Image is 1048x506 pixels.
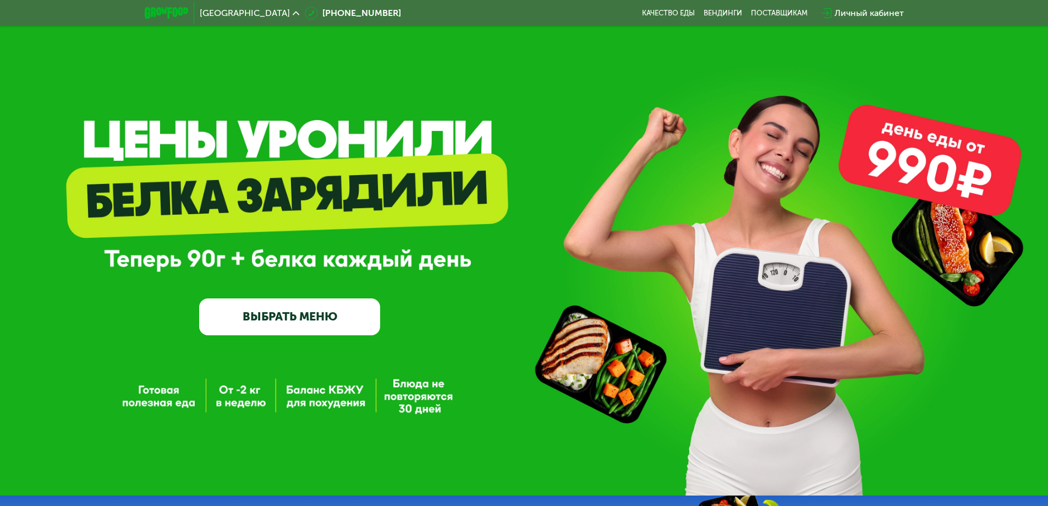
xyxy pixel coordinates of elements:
[751,9,808,18] div: поставщикам
[199,298,380,335] a: ВЫБРАТЬ МЕНЮ
[642,9,695,18] a: Качество еды
[305,7,401,20] a: [PHONE_NUMBER]
[704,9,742,18] a: Вендинги
[200,9,290,18] span: [GEOGRAPHIC_DATA]
[835,7,904,20] div: Личный кабинет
